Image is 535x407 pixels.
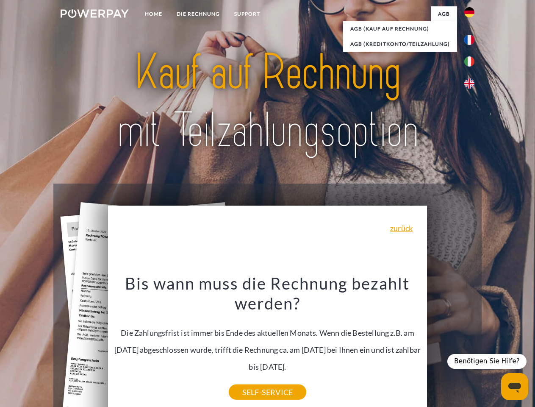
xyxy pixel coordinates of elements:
[464,56,474,67] img: it
[343,21,457,36] a: AGB (Kauf auf Rechnung)
[138,6,169,22] a: Home
[464,35,474,45] img: fr
[343,36,457,52] a: AGB (Kreditkonto/Teilzahlung)
[390,224,413,232] a: zurück
[227,6,267,22] a: SUPPORT
[169,6,227,22] a: DIE RECHNUNG
[501,373,528,400] iframe: Schaltfläche zum Öffnen des Messaging-Fensters; Konversation läuft
[113,273,422,392] div: Die Zahlungsfrist ist immer bis Ende des aktuellen Monats. Wenn die Bestellung z.B. am [DATE] abg...
[464,78,474,89] img: en
[113,273,422,314] h3: Bis wann muss die Rechnung bezahlt werden?
[81,41,454,162] img: title-powerpay_de.svg
[229,385,306,400] a: SELF-SERVICE
[447,354,527,369] div: Benötigen Sie Hilfe?
[61,9,129,18] img: logo-powerpay-white.svg
[464,7,474,17] img: de
[431,6,457,22] a: agb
